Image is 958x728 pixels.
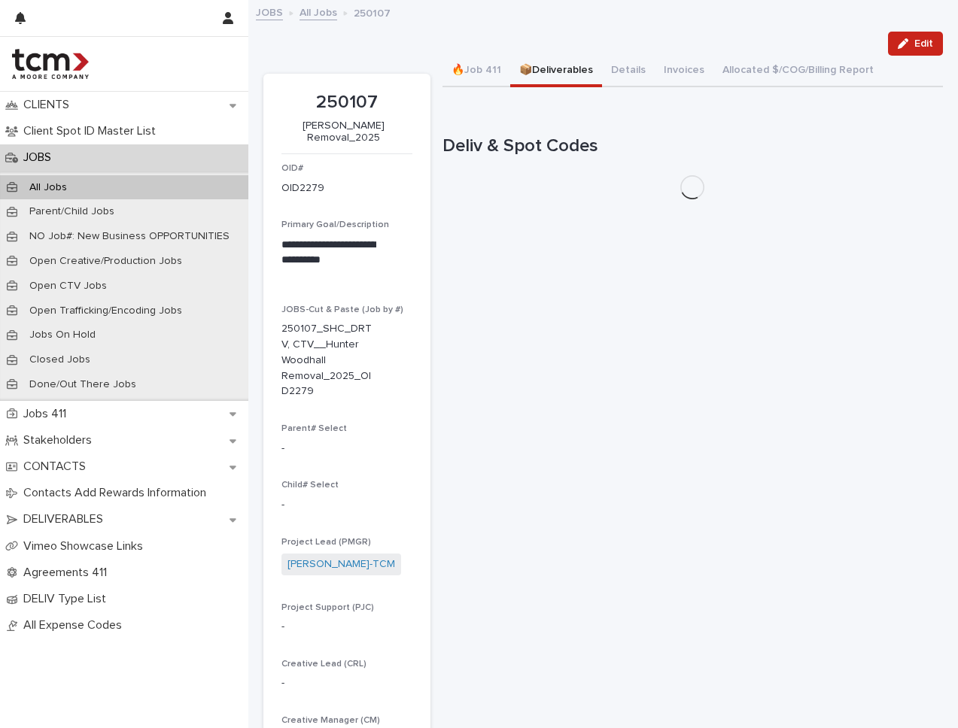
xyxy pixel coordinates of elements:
a: [PERSON_NAME]-TCM [287,557,395,572]
p: - [281,619,412,635]
p: Closed Jobs [17,353,102,366]
p: Jobs 411 [17,407,78,421]
p: 250107 [281,92,412,114]
p: NO Job#: New Business OPPORTUNITIES [17,230,242,243]
p: - [281,675,412,691]
p: Parent/Child Jobs [17,205,126,218]
button: 🔥Job 411 [443,56,510,87]
h1: Deliv & Spot Codes [443,135,943,157]
p: Stakeholders [17,433,104,447]
span: Primary Goal/Description [281,220,389,229]
p: - [281,497,412,513]
p: 250107_SHC_DRTV, CTV__Hunter Woodhall Removal_2025_OID2279 [281,321,376,399]
p: All Jobs [17,181,79,194]
span: Creative Manager (CM) [281,716,380,725]
p: [PERSON_NAME] Removal_2025 [281,120,406,145]
span: Edit [914,38,933,49]
p: 250107 [354,4,391,20]
span: OID# [281,164,303,173]
p: JOBS [17,150,63,165]
a: JOBS [256,3,283,20]
p: Open Creative/Production Jobs [17,255,194,268]
span: Creative Lead (CRL) [281,660,366,669]
p: Contacts Add Rewards Information [17,486,218,500]
button: Allocated $/COG/Billing Report [713,56,883,87]
p: Open CTV Jobs [17,280,119,293]
p: Client Spot ID Master List [17,124,168,138]
span: Project Support (PJC) [281,603,374,612]
span: Project Lead (PMGR) [281,538,371,547]
p: CONTACTS [17,460,98,474]
p: Done/Out There Jobs [17,378,148,391]
span: Parent# Select [281,424,347,433]
p: DELIVERABLES [17,512,115,526]
p: Agreements 411 [17,566,119,580]
p: Jobs On Hold [17,329,108,341]
button: Edit [888,32,943,56]
p: Open Trafficking/Encoding Jobs [17,305,194,317]
span: Child# Select [281,481,339,490]
a: All Jobs [300,3,337,20]
p: - [281,441,412,457]
span: JOBS-Cut & Paste (Job by #) [281,305,403,314]
button: 📦Deliverables [510,56,602,87]
img: 4hMmSqQkux38exxPVZHQ [12,49,89,79]
button: Invoices [655,56,713,87]
p: CLIENTS [17,98,81,112]
p: DELIV Type List [17,592,118,606]
p: Vimeo Showcase Links [17,539,155,554]
button: Details [602,56,655,87]
p: All Expense Codes [17,618,134,632]
p: OID2279 [281,180,324,196]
